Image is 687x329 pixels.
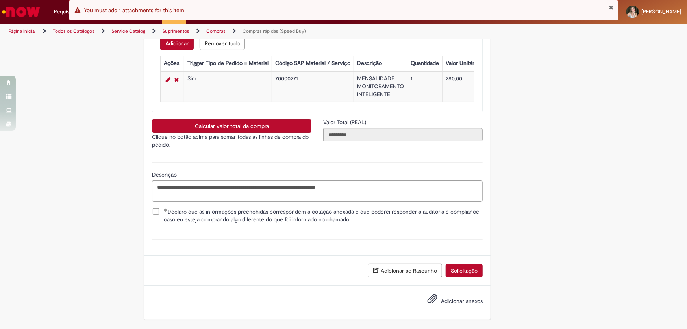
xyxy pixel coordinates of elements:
[152,133,311,149] p: Clique no botão acima para somar todas as linhas de compra do pedido.
[162,28,189,34] a: Suprimentos
[368,264,442,277] button: Adicionar ao Rascunho
[54,8,81,16] span: Requisições
[184,56,272,71] th: Trigger Tipo de Pedido = Material
[164,208,483,223] span: Declaro que as informações preenchidas correspondem a cotação anexada e que poderei responder a a...
[272,56,354,71] th: Código SAP Material / Serviço
[152,180,483,202] textarea: Descrição
[641,8,681,15] span: [PERSON_NAME]
[443,72,482,102] td: 280,00
[206,28,226,34] a: Compras
[407,56,443,71] th: Quantidade
[152,171,178,178] span: Descrição
[84,7,186,14] span: You must add 1 attachments for this item!
[354,56,407,71] th: Descrição
[152,119,311,133] button: Calcular valor total da compra
[323,119,368,126] span: Somente leitura - Valor Total (REAL)
[609,4,614,11] button: Fechar Notificação
[111,28,145,34] a: Service Catalog
[164,75,172,84] a: Editar Linha 1
[6,24,452,39] ul: Trilhas de página
[441,297,483,305] span: Adicionar anexos
[354,72,407,102] td: MENSALIDADE MONITORAMENTO INTELIGENTE
[160,37,194,50] button: Adicionar uma linha para Lista de Itens
[446,264,483,277] button: Solicitação
[407,72,443,102] td: 1
[184,72,272,102] td: Sim
[9,28,36,34] a: Página inicial
[323,118,368,126] label: Somente leitura - Valor Total (REAL)
[200,37,245,50] button: Remover todas as linhas de Lista de Itens
[172,75,181,84] a: Remover linha 1
[243,28,306,34] a: Compras rápidas (Speed Buy)
[1,4,41,20] img: ServiceNow
[323,128,483,141] input: Valor Total (REAL)
[161,56,184,71] th: Ações
[164,208,167,212] span: Obrigatório Preenchido
[272,72,354,102] td: 70000271
[53,28,94,34] a: Todos os Catálogos
[443,56,482,71] th: Valor Unitário
[425,292,439,310] button: Adicionar anexos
